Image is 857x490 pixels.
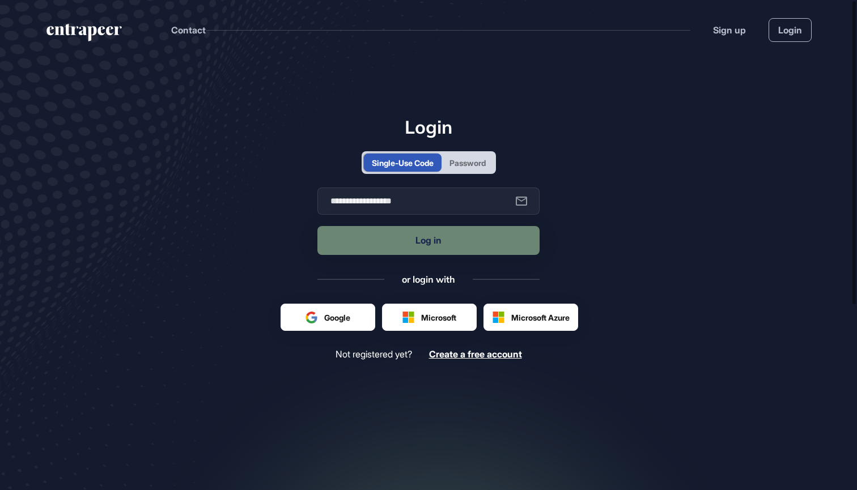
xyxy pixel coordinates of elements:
[171,23,206,37] button: Contact
[713,23,746,37] a: Sign up
[449,157,486,169] div: Password
[402,273,455,286] div: or login with
[372,157,434,169] div: Single-Use Code
[317,226,540,255] button: Log in
[429,349,522,360] a: Create a free account
[769,18,812,42] a: Login
[317,116,540,138] h1: Login
[45,24,123,45] a: entrapeer-logo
